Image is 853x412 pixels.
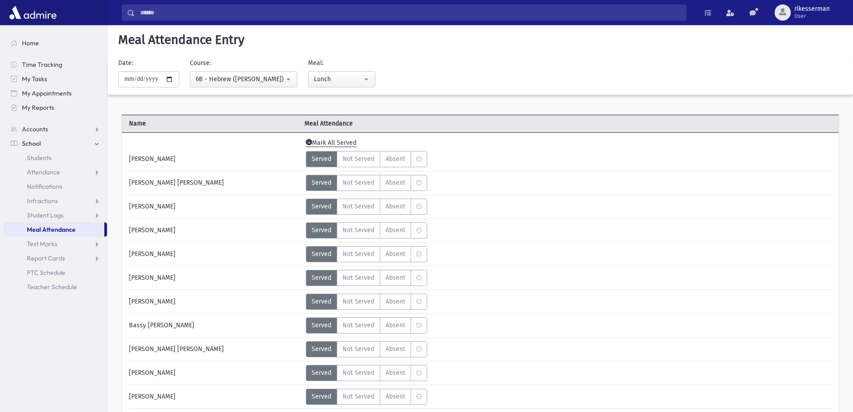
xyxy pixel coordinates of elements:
[312,273,331,282] span: Served
[22,89,72,97] span: My Appointments
[386,226,405,235] span: Absent
[306,139,356,147] span: Mark All Served
[22,139,41,147] span: School
[306,175,427,191] div: MeaStatus
[308,58,323,68] label: Meal:
[386,368,405,377] span: Absent
[312,178,331,187] span: Served
[4,251,107,265] a: Report Cards
[386,202,405,211] span: Absent
[27,269,65,277] span: PTC Schedule
[312,249,331,259] span: Served
[794,13,830,20] span: User
[306,246,427,262] div: MeaStatus
[4,222,104,237] a: Meal Attendance
[4,136,107,151] a: School
[343,226,374,235] span: Not Served
[343,154,374,164] span: Not Served
[306,341,427,357] div: MeaStatus
[4,280,107,294] a: Teacher Schedule
[306,151,427,167] div: MeaStatus
[27,197,58,205] span: Infractions
[4,72,107,86] a: My Tasks
[196,74,284,84] div: 6B - Hebrew ([PERSON_NAME])
[4,165,107,179] a: Attendance
[129,344,224,354] span: [PERSON_NAME] [PERSON_NAME]
[129,178,224,187] span: [PERSON_NAME] [PERSON_NAME]
[314,74,362,84] div: Lunch
[386,321,405,330] span: Absent
[794,5,830,13] span: rlkesserman
[27,182,62,191] span: Notifications
[312,297,331,306] span: Served
[343,178,374,187] span: Not Served
[306,294,427,310] div: MeaStatus
[118,58,133,68] label: Date:
[343,321,374,330] span: Not Served
[135,4,686,21] input: Search
[4,151,107,165] a: Students
[4,237,107,251] a: Test Marks
[22,39,39,47] span: Home
[4,122,107,136] a: Accounts
[27,226,76,234] span: Meal Attendance
[312,321,331,330] span: Served
[4,265,107,280] a: PTC Schedule
[27,154,51,162] span: Students
[129,297,176,306] span: [PERSON_NAME]
[129,249,176,259] span: [PERSON_NAME]
[22,104,54,112] span: My Reports
[306,199,427,215] div: MeaStatus
[129,321,194,330] span: Bassy [PERSON_NAME]
[306,317,427,334] div: MeaStatus
[312,344,331,354] span: Served
[386,392,405,401] span: Absent
[190,58,211,68] label: Course:
[343,273,374,282] span: Not Served
[312,154,331,164] span: Served
[27,240,57,248] span: Test Marks
[27,283,77,291] span: Teacher Schedule
[343,297,374,306] span: Not Served
[4,86,107,100] a: My Appointments
[308,71,375,87] button: Lunch
[22,125,48,133] span: Accounts
[4,194,107,208] a: Infractions
[312,392,331,401] span: Served
[343,392,374,401] span: Not Served
[129,202,176,211] span: [PERSON_NAME]
[312,226,331,235] span: Served
[4,57,107,72] a: Time Tracking
[27,211,64,219] span: Student Logs
[306,222,427,239] div: MeaStatus
[312,202,331,211] span: Served
[122,119,301,128] span: Name
[4,179,107,194] a: Notifications
[306,365,427,381] div: MeaStatus
[386,178,405,187] span: Absent
[343,202,374,211] span: Not Served
[27,254,65,262] span: Report Cards
[7,4,59,22] img: AdmirePro
[306,389,427,405] div: MeaStatus
[4,208,107,222] a: Student Logs
[190,71,297,87] button: 6B - Hebrew (Mrs. Lipson)
[115,32,846,48] h5: Meal Attendance Entry
[4,100,107,115] a: My Reports
[129,368,176,377] span: [PERSON_NAME]
[386,344,405,354] span: Absent
[129,392,176,401] span: [PERSON_NAME]
[129,226,176,235] span: [PERSON_NAME]
[386,154,405,164] span: Absent
[343,368,374,377] span: Not Served
[386,249,405,259] span: Absent
[129,154,176,164] span: [PERSON_NAME]
[22,75,47,83] span: My Tasks
[27,168,60,176] span: Attendance
[386,297,405,306] span: Absent
[343,344,374,354] span: Not Served
[312,368,331,377] span: Served
[306,270,427,286] div: MeaStatus
[343,249,374,259] span: Not Served
[22,61,62,69] span: Time Tracking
